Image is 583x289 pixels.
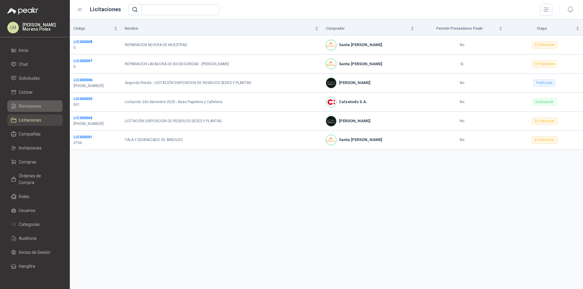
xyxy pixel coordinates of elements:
[73,102,118,108] p: 001
[19,117,41,123] span: Licitaciones
[19,159,36,165] span: Compras
[7,191,63,202] a: Roles
[73,40,92,44] a: LIC000008
[7,45,63,56] a: Inicio
[418,22,506,35] th: Permitir Proveedores Peakr
[534,79,555,87] div: Publicada
[326,26,410,32] span: Comprador
[533,98,557,106] div: Evaluación
[532,41,557,49] div: En Revisión
[19,263,35,270] span: Hangfire
[121,131,322,150] td: TALA Y DESRAIZADO DE ARBOLES
[421,26,497,32] span: Permitir Proveedores Peakr
[121,74,322,93] td: Segunda Ronda - LICITACIÓN DISPOSICION DE RESIDUOS SEDES Y PLANTAS
[326,78,336,88] img: Company Logo
[121,55,322,74] td: REPARACION LAVADORA DE BIOSEGURIDAD - [PERSON_NAME]
[532,117,557,125] div: En Revisión
[7,22,19,33] div: LM
[19,145,42,151] span: Invitaciones
[73,59,92,63] a: LIC000007
[7,247,63,258] a: Inicios de Sesión
[73,140,118,146] p: 0706
[73,26,113,32] span: Código
[326,116,336,126] img: Company Logo
[73,121,118,127] p: [PHONE_NUMBER]
[418,55,506,74] td: Si
[7,86,63,98] a: Cotizar
[19,61,28,68] span: Chat
[7,233,63,244] a: Auditoria
[121,92,322,112] td: Licitación 2do Semestre 2025 - Aseo Papeleria y Cafeteria
[19,103,41,109] span: Remisiones
[73,97,92,101] a: LIC000005
[7,100,63,112] a: Remisiones
[326,97,336,107] img: Company Logo
[121,112,322,131] td: LICITACIÓN DISPOSICION DE RESIDUOS SEDES Y PLANTAS
[73,64,118,70] p: 0
[19,47,29,54] span: Inicio
[19,221,40,228] span: Categorías
[418,74,506,93] td: No
[7,114,63,126] a: Licitaciones
[326,40,336,50] img: Company Logo
[7,72,63,84] a: Solicitudes
[339,42,382,48] b: Santa [PERSON_NAME]
[90,5,121,14] h1: Licitaciones
[121,35,322,55] td: REPARACION NEVERA DE MUESTRAS
[339,137,382,143] b: Santa [PERSON_NAME]
[532,136,557,144] div: En Revisión
[73,45,118,51] p: 0
[70,22,121,35] th: Código
[19,75,40,82] span: Solicitudes
[326,135,336,145] img: Company Logo
[532,60,557,68] div: En Revisión
[418,131,506,150] td: No
[19,173,57,186] span: Órdenes de Compra
[73,135,92,139] a: LIC000001
[339,118,370,124] b: [PERSON_NAME]
[7,7,38,15] img: Logo peakr
[7,205,63,216] a: Usuarios
[7,128,63,140] a: Compañías
[7,260,63,272] a: Hangfire
[418,35,506,55] td: No
[19,193,29,200] span: Roles
[510,26,575,32] span: Etapa
[7,170,63,188] a: Órdenes de Compra
[121,22,322,35] th: Nombre
[322,22,418,35] th: Comprador
[19,249,50,256] span: Inicios de Sesión
[339,99,367,105] b: Calzatodo S.A.
[7,156,63,168] a: Compras
[73,116,92,120] a: LIC000004
[125,26,314,32] span: Nombre
[22,23,63,31] p: [PERSON_NAME] Moreno Potes
[73,83,118,89] p: [PHONE_NUMBER]
[19,89,33,96] span: Cotizar
[418,92,506,112] td: No
[418,112,506,131] td: No
[7,219,63,230] a: Categorías
[19,207,36,214] span: Usuarios
[73,78,92,82] a: LIC000006
[19,235,36,242] span: Auditoria
[339,80,370,86] b: [PERSON_NAME]
[19,131,41,137] span: Compañías
[7,59,63,70] a: Chat
[326,59,336,69] img: Company Logo
[339,61,382,67] b: Santa [PERSON_NAME]
[7,142,63,154] a: Invitaciones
